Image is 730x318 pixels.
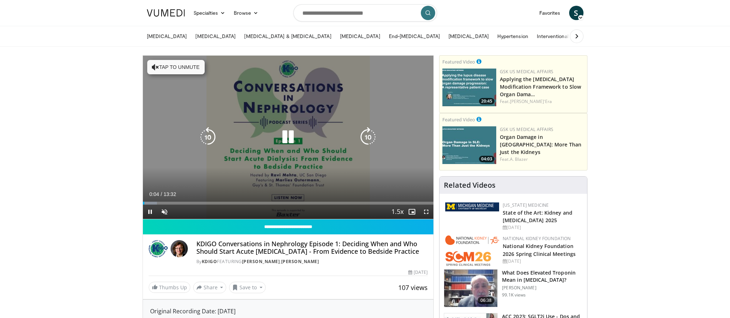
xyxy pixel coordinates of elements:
button: Unmute [157,205,172,219]
h4: KDIGO Conversations in Nephrology Episode 1: Deciding When and Who Should Start Acute [MEDICAL_DA... [196,240,428,256]
button: Share [193,282,227,293]
div: [DATE] [408,269,428,276]
img: KDIGO [149,240,168,257]
a: [MEDICAL_DATA] [336,29,385,43]
a: GSK US Medical Affairs [500,69,553,75]
a: [PERSON_NAME] [281,258,319,265]
button: Fullscreen [419,205,433,219]
a: Hypertension [493,29,533,43]
button: Save to [229,282,266,293]
div: [DATE] [503,258,581,265]
a: [MEDICAL_DATA] [191,29,240,43]
span: 06:38 [478,297,495,304]
a: Browse [229,6,262,20]
a: [PERSON_NAME]'Era [510,98,552,104]
a: 20:45 [442,69,496,106]
a: KDIGO [202,258,217,265]
a: State of the Art: Kidney and [MEDICAL_DATA] 2025 [503,209,572,224]
button: Pause [143,205,157,219]
span: 107 views [398,283,428,292]
div: Feat. [500,156,584,163]
span: / [161,191,162,197]
p: [PERSON_NAME] [502,285,583,291]
button: Enable picture-in-picture mode [405,205,419,219]
a: [PERSON_NAME] [242,258,280,265]
div: Original Recording Date: [DATE] [150,307,427,315]
img: 79503c0a-d5ce-4e31-88bd-91ebf3c563fb.png.150x105_q85_autocrop_double_scale_upscale_version-0.2.png [445,235,499,266]
span: 0:04 [149,191,159,197]
a: A. Blazer [510,156,528,162]
h3: What Does Elevated Troponin Mean in [MEDICAL_DATA]? [502,269,583,284]
a: [MEDICAL_DATA] [143,29,191,43]
a: [MEDICAL_DATA] [444,29,493,43]
div: By FEATURING , [196,258,428,265]
img: 98daf78a-1d22-4ebe-927e-10afe95ffd94.150x105_q85_crop-smart_upscale.jpg [444,270,497,307]
p: 99.1K views [502,292,526,298]
a: End-[MEDICAL_DATA] [385,29,444,43]
div: Progress Bar [143,202,434,205]
small: Featured Video [442,59,475,65]
a: 04:03 [442,126,496,164]
span: 20:45 [479,98,494,104]
div: Feat. [500,98,584,105]
input: Search topics, interventions [293,4,437,22]
a: GSK US Medical Affairs [500,126,553,132]
button: Playback Rate [390,205,405,219]
h4: Related Videos [444,181,496,190]
a: National Kidney Foundation [503,235,571,242]
a: National Kidney Foundation 2026 Spring Clinical Meetings [503,243,576,257]
a: Favorites [535,6,565,20]
a: Organ Damage in [GEOGRAPHIC_DATA]: More Than Just the Kidneys [500,134,581,155]
a: 06:38 What Does Elevated Troponin Mean in [MEDICAL_DATA]? [PERSON_NAME] 99.1K views [444,269,583,307]
a: Interventional Nephrology [533,29,601,43]
img: VuMedi Logo [147,9,185,17]
img: 9b11da17-84cb-43c8-bb1f-86317c752f50.png.150x105_q85_crop-smart_upscale.jpg [442,69,496,106]
button: Tap to unmute [147,60,205,74]
small: Featured Video [442,116,475,123]
a: [MEDICAL_DATA] & [MEDICAL_DATA] [240,29,335,43]
video-js: Video Player [143,56,434,219]
img: e91ec583-8f54-4b52-99b4-be941cf021de.png.150x105_q85_crop-smart_upscale.jpg [442,126,496,164]
a: S [569,6,583,20]
a: Applying the [MEDICAL_DATA] Modification Framework to Slow Organ Dama… [500,76,581,98]
span: 13:32 [163,191,176,197]
img: 5ed80e7a-0811-4ad9-9c3a-04de684f05f4.png.150x105_q85_autocrop_double_scale_upscale_version-0.2.png [445,202,499,211]
span: 04:03 [479,156,494,162]
a: [US_STATE] Medicine [503,202,549,208]
div: [DATE] [503,224,581,231]
img: Avatar [171,240,188,257]
a: Specialties [189,6,230,20]
a: Thumbs Up [149,282,190,293]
